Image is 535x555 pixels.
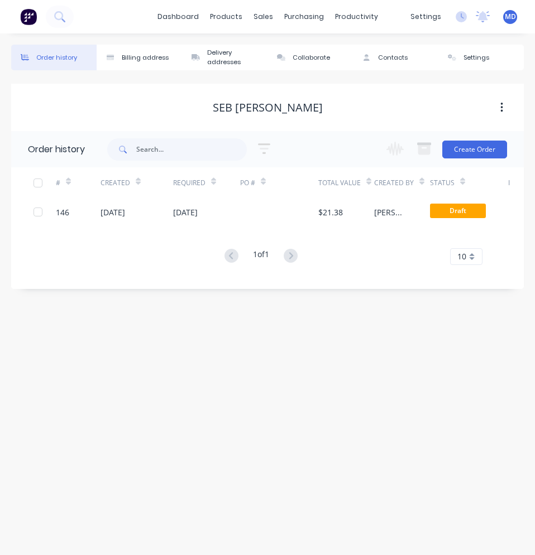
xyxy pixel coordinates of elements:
[267,45,353,70] button: Collaborate
[56,206,69,218] div: 146
[101,178,130,188] div: Created
[204,8,248,25] div: products
[457,250,466,262] span: 10
[374,178,414,188] div: Created By
[442,141,507,158] button: Create Order
[136,138,247,161] input: Search...
[173,206,198,218] div: [DATE]
[430,167,508,198] div: Status
[240,178,255,188] div: PO #
[122,53,169,62] div: Billing address
[318,167,374,198] div: Total Value
[353,45,438,70] button: Contacts
[36,53,77,62] div: Order history
[28,143,85,156] div: Order history
[207,48,262,67] div: Delivery addresses
[505,12,516,22] span: MD
[293,53,330,62] div: Collaborate
[318,178,361,188] div: Total Value
[253,248,269,264] div: 1 of 1
[430,178,455,188] div: Status
[20,8,37,25] img: Factory
[430,204,486,218] span: Draft
[318,206,343,218] div: $21.38
[152,8,204,25] a: dashboard
[329,8,384,25] div: productivity
[56,167,101,198] div: #
[182,45,267,70] button: Delivery addresses
[279,8,329,25] div: purchasing
[56,178,60,188] div: #
[374,206,408,218] div: [PERSON_NAME]
[464,53,489,62] div: Settings
[248,8,279,25] div: sales
[240,167,318,198] div: PO #
[378,53,408,62] div: Contacts
[173,167,240,198] div: Required
[97,45,182,70] button: Billing address
[405,8,447,25] div: settings
[374,167,430,198] div: Created By
[11,45,97,70] button: Order history
[438,45,524,70] button: Settings
[213,101,323,114] div: seb [PERSON_NAME]
[101,167,173,198] div: Created
[101,206,125,218] div: [DATE]
[173,178,206,188] div: Required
